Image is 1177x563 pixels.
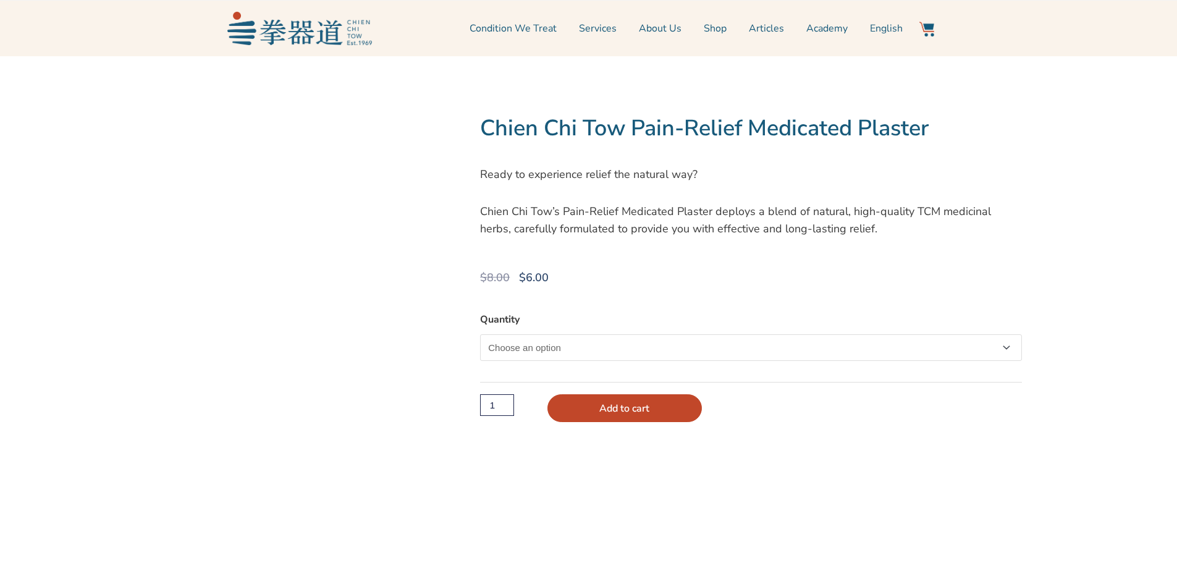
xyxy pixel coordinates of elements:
p: Chien Chi Tow’s Pain-Relief Medicated Plaster deploys a blend of natural, high-quality TCM medici... [480,203,1021,237]
a: About Us [639,13,681,44]
nav: Menu [378,13,903,44]
img: Website Icon-03 [919,22,934,36]
bdi: 8.00 [480,270,510,285]
bdi: 6.00 [519,270,549,285]
a: Condition We Treat [470,13,557,44]
span: $ [480,270,487,285]
a: Services [579,13,617,44]
h1: Chien Chi Tow Pain-Relief Medicated Plaster [480,115,1021,142]
label: Quantity [480,313,520,326]
button: Add to cart [547,394,702,422]
span: $ [519,270,526,285]
p: Ready to experience relief the natural way? [480,166,1021,183]
a: Academy [806,13,848,44]
input: Product quantity [480,394,513,416]
a: English [870,13,903,44]
a: Shop [704,13,727,44]
span: English [870,21,903,36]
a: Articles [749,13,784,44]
